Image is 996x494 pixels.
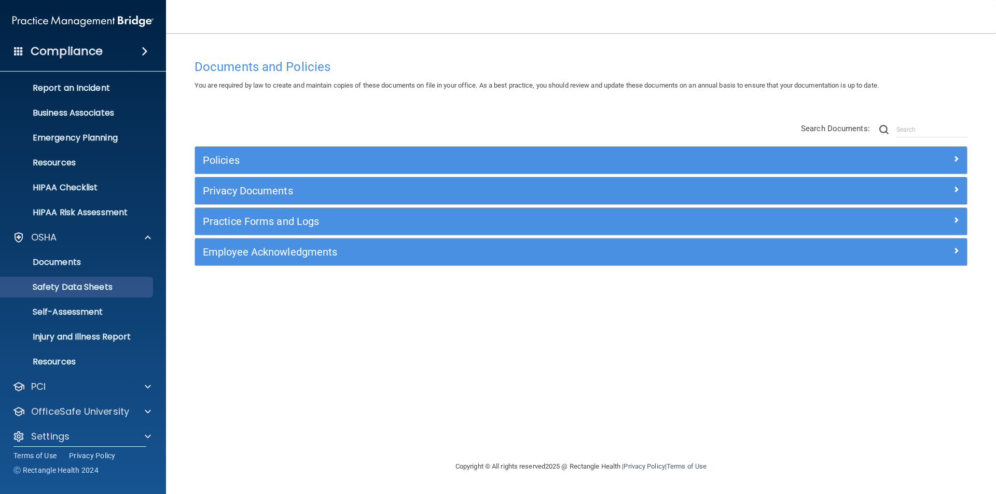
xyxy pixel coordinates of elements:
[12,405,151,418] a: OfficeSafe University
[392,450,770,483] div: Copyright © All rights reserved 2025 @ Rectangle Health | |
[13,465,99,475] span: Ⓒ Rectangle Health 2024
[7,158,148,168] p: Resources
[203,182,959,199] a: Privacy Documents
[203,213,959,230] a: Practice Forms and Logs
[69,450,116,461] a: Privacy Policy
[7,307,148,317] p: Self-Assessment
[203,246,766,258] h5: Employee Acknowledgments
[12,380,151,393] a: PCI
[31,405,129,418] p: OfficeSafe University
[7,282,148,292] p: Safety Data Sheets
[7,332,148,342] p: Injury and Illness Report
[7,133,148,143] p: Emergency Planning
[879,125,889,134] img: ic-search.3b580494.png
[203,216,766,227] h5: Practice Forms and Logs
[7,207,148,218] p: HIPAA Risk Assessment
[7,257,148,267] p: Documents
[801,124,870,133] span: Search Documents:
[7,108,148,118] p: Business Associates
[31,380,46,393] p: PCI
[13,450,57,461] a: Terms of Use
[195,81,879,89] span: You are required by law to create and maintain copies of these documents on file in your office. ...
[12,231,151,244] a: OSHA
[31,44,103,59] h4: Compliance
[7,182,148,193] p: HIPAA Checklist
[203,152,959,168] a: Policies
[203,185,766,196] h5: Privacy Documents
[817,420,984,462] iframe: Drift Widget Chat Controller
[7,357,148,367] p: Resources
[624,462,665,470] a: Privacy Policy
[31,430,70,443] p: Settings
[7,83,148,93] p: Report an Incident
[203,154,766,166] h5: Policies
[203,244,959,260] a: Employee Acknowledgments
[12,430,151,443] a: Settings
[31,231,57,244] p: OSHA
[896,122,967,137] input: Search
[667,462,707,470] a: Terms of Use
[12,11,154,32] img: PMB logo
[195,60,967,74] h4: Documents and Policies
